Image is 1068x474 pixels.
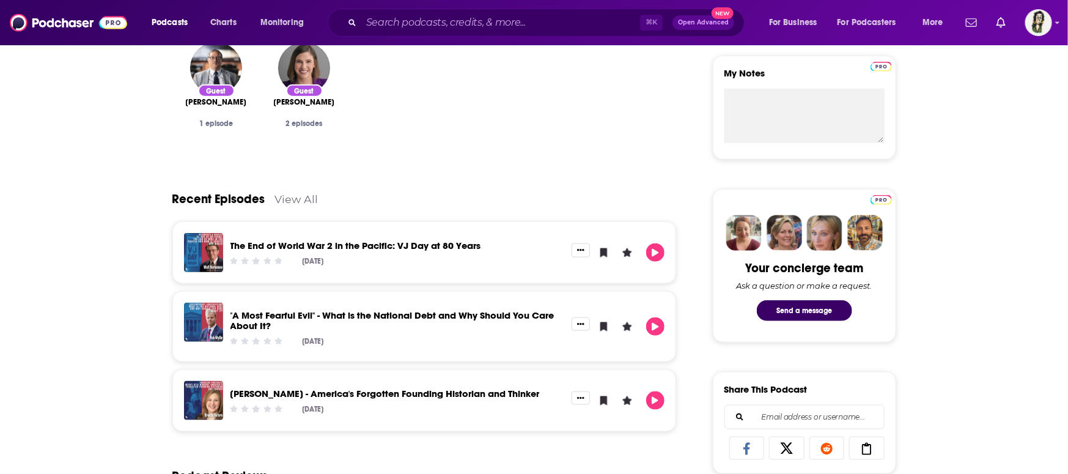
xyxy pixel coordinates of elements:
[10,11,127,34] img: Podchaser - Follow, Share and Rate Podcasts
[729,437,765,460] a: Share on Facebook
[871,195,892,205] img: Podchaser Pro
[961,12,982,33] a: Show notifications dropdown
[646,243,665,262] button: Play
[228,337,284,346] div: Community Rating: 0 out of 5
[198,84,235,97] div: Guest
[186,97,247,107] span: [PERSON_NAME]
[618,317,636,336] button: Leave a Rating
[210,14,237,31] span: Charts
[302,337,323,346] div: [DATE]
[992,12,1011,33] a: Show notifications dropdown
[286,84,323,97] div: Guest
[712,7,734,19] span: New
[1025,9,1052,36] span: Logged in as poppyhat
[847,215,883,251] img: Jon Profile
[678,20,729,26] span: Open Advanced
[724,405,885,429] div: Search followers
[735,405,874,429] input: Email address or username...
[184,303,223,342] img: "A Most Fearful Evil" - What is the National Debt and Why Should You Care About It?
[339,9,756,37] div: Search podcasts, credits, & more...
[767,215,802,251] img: Barbara Profile
[252,13,320,32] button: open menu
[184,233,223,272] img: The End of World War 2 in the Pacific: VJ Day at 80 Years
[595,243,613,262] button: Bookmark Episode
[726,215,762,251] img: Sydney Profile
[838,14,896,31] span: For Podcasters
[572,317,590,331] button: Show More Button
[1025,9,1052,36] img: User Profile
[182,119,251,128] div: 1 episode
[871,193,892,205] a: Pro website
[143,13,204,32] button: open menu
[228,257,284,266] div: Community Rating: 0 out of 5
[274,97,335,107] a: Lindsay Chervinsky
[745,261,863,276] div: Your concierge team
[190,42,242,94] img: Bill McClay
[184,381,223,420] img: Mercy Otis Warren - America's Forgotten Founding Historian and Thinker
[807,215,842,251] img: Jules Profile
[914,13,959,32] button: open menu
[724,67,885,89] label: My Notes
[760,13,833,32] button: open menu
[672,15,734,30] button: Open AdvancedNew
[361,13,640,32] input: Search podcasts, credits, & more...
[275,193,319,206] a: View All
[923,14,943,31] span: More
[618,243,636,262] button: Leave a Rating
[724,383,808,395] h3: Share This Podcast
[230,309,554,331] a: "A Most Fearful Evil" - What is the National Debt and Why Should You Care About It?
[595,391,613,410] button: Bookmark Episode
[302,405,323,413] div: [DATE]
[618,391,636,410] button: Leave a Rating
[260,14,304,31] span: Monitoring
[830,13,914,32] button: open menu
[757,300,852,321] button: Send a message
[186,97,247,107] a: Bill McClay
[737,281,872,291] div: Ask a question or make a request.
[230,240,481,251] a: The End of World War 2 in the Pacific: VJ Day at 80 Years
[809,437,845,460] a: Share on Reddit
[595,317,613,336] button: Bookmark Episode
[646,391,665,410] button: Play
[228,404,284,413] div: Community Rating: 0 out of 5
[202,13,244,32] a: Charts
[152,14,188,31] span: Podcasts
[274,97,335,107] span: [PERSON_NAME]
[270,119,339,128] div: 2 episodes
[572,391,590,405] button: Show More Button
[572,243,590,257] button: Show More Button
[302,257,323,265] div: [DATE]
[871,60,892,72] a: Pro website
[849,437,885,460] a: Copy Link
[646,317,665,336] button: Play
[278,42,330,94] img: Lindsay Chervinsky
[172,191,265,207] a: Recent Episodes
[1025,9,1052,36] button: Show profile menu
[871,62,892,72] img: Podchaser Pro
[230,388,540,399] a: Mercy Otis Warren - America's Forgotten Founding Historian and Thinker
[769,437,805,460] a: Share on X/Twitter
[640,15,663,31] span: ⌘ K
[769,14,817,31] span: For Business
